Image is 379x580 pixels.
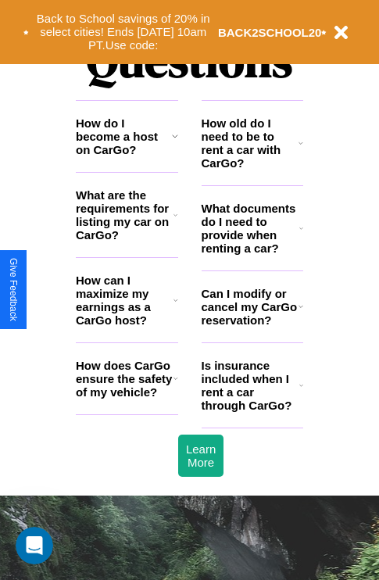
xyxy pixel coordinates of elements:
h3: How old do I need to be to rent a car with CarGo? [202,116,299,170]
h3: How do I become a host on CarGo? [76,116,172,156]
h3: Can I modify or cancel my CarGo reservation? [202,287,299,327]
button: Learn More [178,435,223,477]
h3: What documents do I need to provide when renting a car? [202,202,300,255]
h3: What are the requirements for listing my car on CarGo? [76,188,173,242]
h3: How does CarGo ensure the safety of my vehicle? [76,359,173,399]
iframe: Intercom live chat [16,527,53,564]
h3: Is insurance included when I rent a car through CarGo? [202,359,299,412]
b: BACK2SCHOOL20 [218,26,322,39]
div: Give Feedback [8,258,19,321]
h3: How can I maximize my earnings as a CarGo host? [76,274,173,327]
button: Back to School savings of 20% in select cities! Ends [DATE] 10am PT.Use code: [29,8,218,56]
